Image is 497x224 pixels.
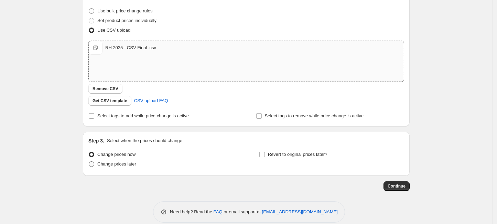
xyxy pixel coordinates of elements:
[130,95,172,106] a: CSV upload FAQ
[388,183,406,189] span: Continue
[170,209,214,214] span: Need help? Read the
[107,137,182,144] p: Select when the prices should change
[97,113,189,118] span: Select tags to add while price change is active
[93,98,127,104] span: Get CSV template
[88,137,104,144] h2: Step 3.
[383,181,410,191] button: Continue
[105,44,156,51] div: RH 2025 - CSV Final .csv
[97,152,136,157] span: Change prices now
[97,161,136,167] span: Change prices later
[97,8,152,13] span: Use bulk price change rules
[134,97,168,104] span: CSV upload FAQ
[97,18,156,23] span: Set product prices individually
[214,209,223,214] a: FAQ
[262,209,338,214] a: [EMAIL_ADDRESS][DOMAIN_NAME]
[88,96,131,106] button: Get CSV template
[88,84,122,94] button: Remove CSV
[265,113,364,118] span: Select tags to remove while price change is active
[97,28,130,33] span: Use CSV upload
[93,86,118,92] span: Remove CSV
[268,152,327,157] span: Revert to original prices later?
[223,209,262,214] span: or email support at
